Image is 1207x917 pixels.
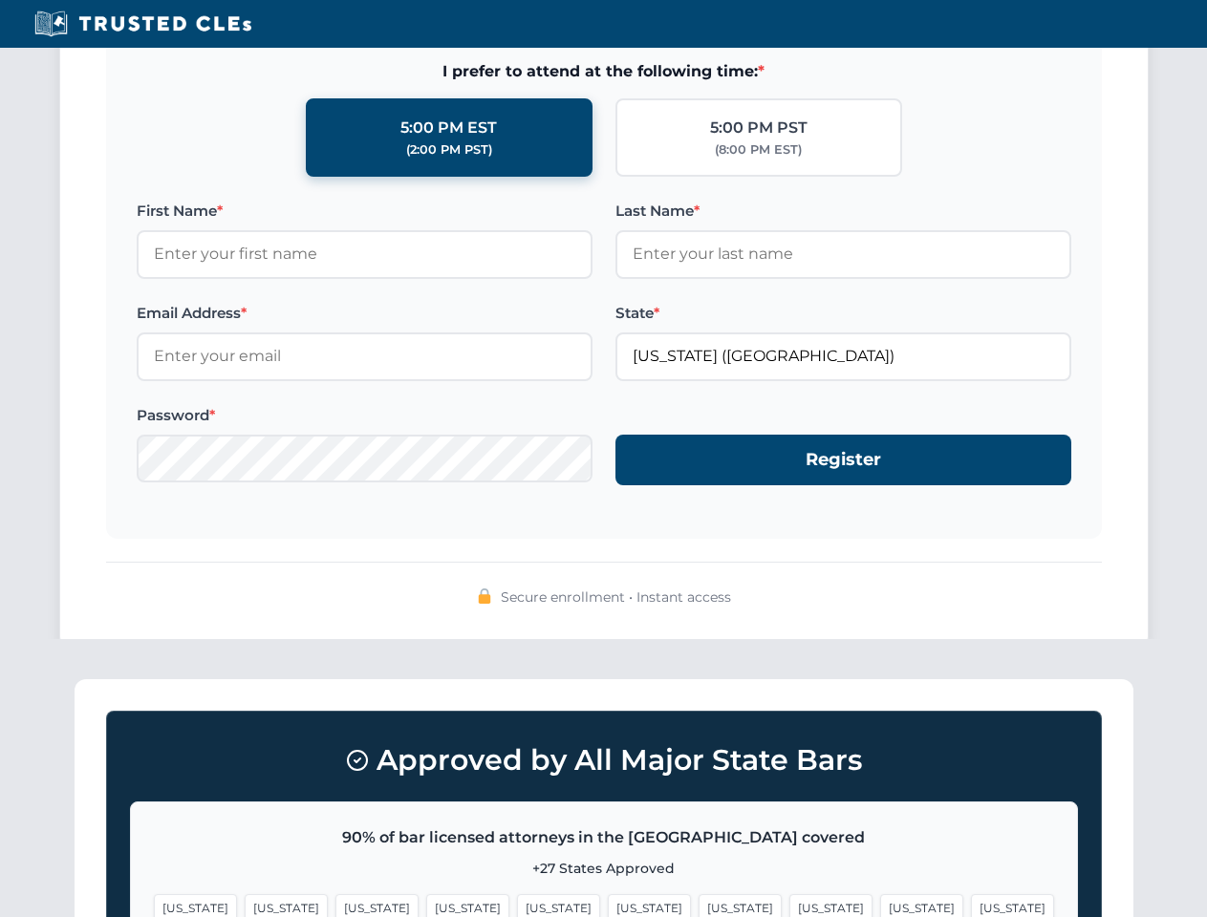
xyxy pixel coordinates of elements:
[615,332,1071,380] input: Florida (FL)
[137,230,593,278] input: Enter your first name
[154,858,1054,879] p: +27 States Approved
[154,825,1054,850] p: 90% of bar licensed attorneys in the [GEOGRAPHIC_DATA] covered
[710,116,808,140] div: 5:00 PM PST
[406,140,492,160] div: (2:00 PM PST)
[137,59,1071,84] span: I prefer to attend at the following time:
[615,230,1071,278] input: Enter your last name
[137,404,593,427] label: Password
[29,10,257,38] img: Trusted CLEs
[400,116,497,140] div: 5:00 PM EST
[477,588,492,604] img: 🔒
[501,586,731,608] span: Secure enrollment • Instant access
[615,435,1071,485] button: Register
[615,302,1071,325] label: State
[615,200,1071,223] label: Last Name
[137,332,593,380] input: Enter your email
[137,200,593,223] label: First Name
[715,140,802,160] div: (8:00 PM EST)
[130,735,1078,786] h3: Approved by All Major State Bars
[137,302,593,325] label: Email Address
